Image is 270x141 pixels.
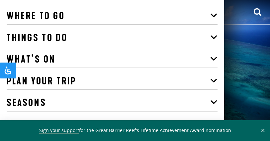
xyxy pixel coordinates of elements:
[4,67,12,74] svg: Open Accessibility Panel
[39,127,79,134] a: Sign your support
[259,127,267,133] button: Close
[7,95,218,112] a: Seasons
[39,127,231,134] span: for the Great Barrier Reef’s Lifetime Achievement Award nomination
[7,117,218,133] a: Deals
[7,73,218,90] a: Plan Your Trip
[7,8,218,25] a: Where To Go
[7,30,218,47] a: Things To Do
[7,51,218,68] a: What’s On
